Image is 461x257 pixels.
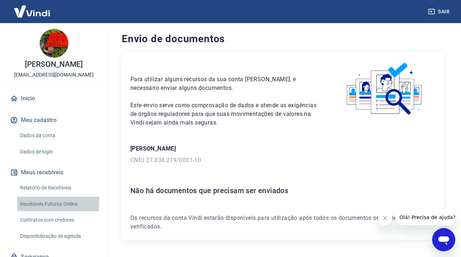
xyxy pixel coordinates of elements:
img: waiting_documents.41d9841a9773e5fdf392cede4d13b617.svg [335,61,435,117]
button: Meu cadastro [9,112,99,128]
iframe: Botão para abrir a janela de mensagens [432,228,455,251]
button: Meus recebíveis [9,165,99,180]
p: Os recursos da conta Vindi estarão disponíveis para utilização após todos os documentos serem env... [130,214,435,231]
p: [PERSON_NAME] [130,144,435,153]
iframe: Mensagem da empresa [395,209,455,225]
a: Recebíveis Futuros Online [17,197,99,212]
p: [PERSON_NAME] [25,61,82,68]
p: Para utilizar alguns recursos da sua conta [PERSON_NAME], é necessário enviar alguns documentos. [130,75,317,92]
a: Relatório de Recebíveis [17,180,99,195]
span: Olá! Precisa de ajuda? [4,5,61,11]
img: Vindi [9,0,55,22]
a: Início [9,91,99,106]
iframe: Fechar mensagem [378,211,392,225]
a: Dados de login [17,144,99,159]
h6: Não há documentos que precisam ser enviados [130,185,435,196]
p: Este envio serve como comprovação de dados e atende as exigências de órgãos reguladores para que ... [130,101,317,127]
a: Dados da conta [17,128,99,143]
a: Disponibilização de agenda [17,229,99,244]
p: [EMAIL_ADDRESS][DOMAIN_NAME] [14,71,94,79]
h4: Envio de documentos [122,32,444,46]
p: CNPJ 27.838.219/0001-10 [130,156,435,165]
img: 9610c5c1-a2b3-456d-a4d9-5b7cf1159e37.jpeg [40,29,68,58]
button: Sair [426,5,452,18]
a: Contratos com credores [17,213,99,227]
